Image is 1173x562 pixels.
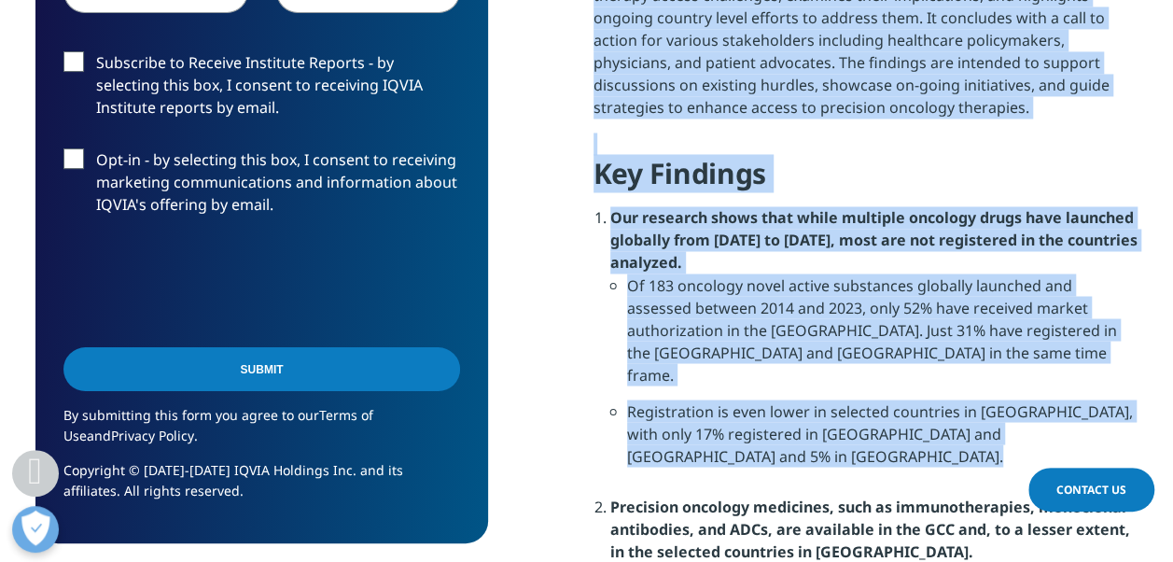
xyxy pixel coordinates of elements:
[12,506,59,553] button: Abrir preferências
[627,400,1138,481] li: Registration is even lower in selected countries in [GEOGRAPHIC_DATA], with only 17% registered i...
[111,427,194,444] a: Privacy Policy
[63,460,460,515] p: Copyright © [DATE]-[DATE] IQVIA Holdings Inc. and its affiliates. All rights reserved.
[1028,468,1154,512] a: Contact Us
[610,207,1138,273] strong: Our research shows that while multiple oncology drugs have launched globally from [DATE] to [DATE...
[63,405,460,460] p: By submitting this form you agree to our and .
[63,347,460,391] input: Submit
[1056,482,1126,498] span: Contact Us
[63,51,460,129] label: Subscribe to Receive Institute Reports - by selecting this box, I consent to receiving IQVIA Inst...
[63,148,460,226] label: Opt-in - by selecting this box, I consent to receiving marketing communications and information a...
[593,155,1138,206] h4: Key Findings
[610,496,1130,561] strong: Precision oncology medicines, such as immunotherapies, monoclonal antibodies, and ADCs, are avail...
[63,246,347,318] iframe: reCAPTCHA
[627,274,1138,400] li: Of 183 oncology novel active substances globally launched and assessed between 2014 and 2023, onl...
